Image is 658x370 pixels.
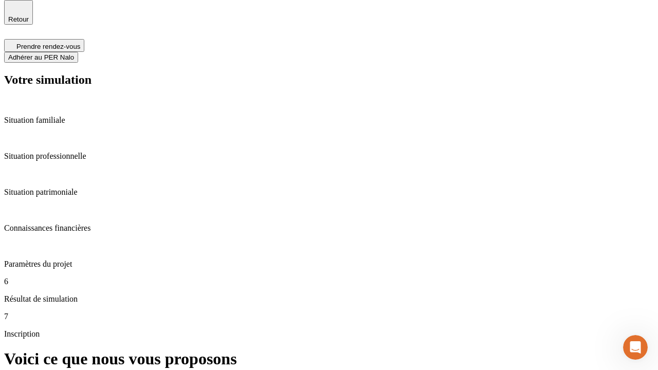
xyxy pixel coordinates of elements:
p: Situation professionnelle [4,152,654,161]
h1: Voici ce que nous vous proposons [4,349,654,368]
p: Situation patrimoniale [4,188,654,197]
button: Prendre rendez-vous [4,39,84,52]
p: 7 [4,312,654,321]
button: Adhérer au PER Nalo [4,52,78,63]
span: Prendre rendez-vous [16,43,80,50]
p: Situation familiale [4,116,654,125]
p: 6 [4,277,654,286]
p: Résultat de simulation [4,294,654,304]
iframe: Intercom live chat [623,335,648,360]
h2: Votre simulation [4,73,654,87]
p: Connaissances financières [4,224,654,233]
p: Paramètres du projet [4,260,654,269]
span: Adhérer au PER Nalo [8,53,74,61]
span: Retour [8,15,29,23]
p: Inscription [4,329,654,339]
